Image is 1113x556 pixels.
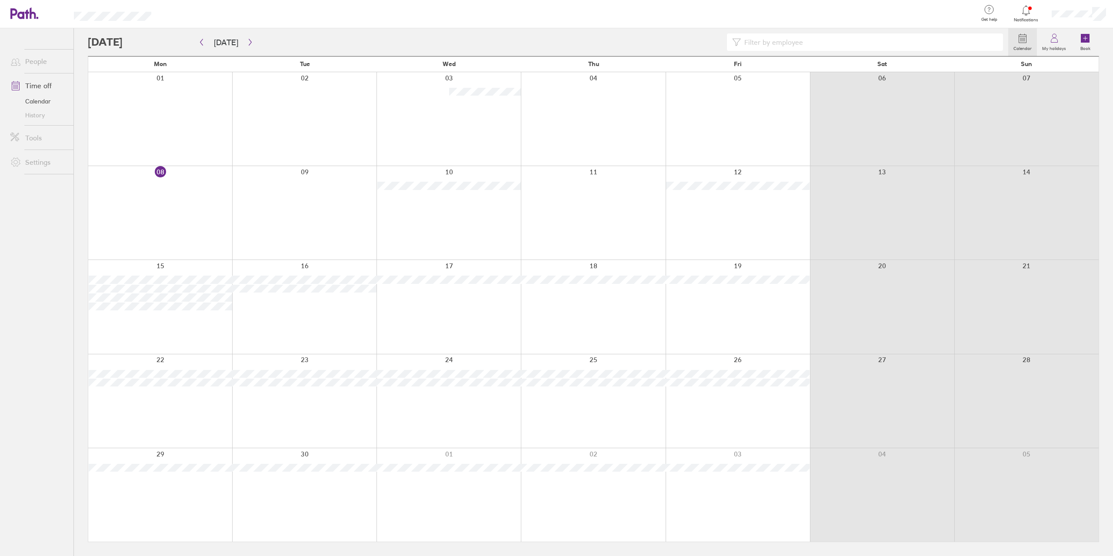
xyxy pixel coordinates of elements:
[443,60,456,67] span: Wed
[734,60,742,67] span: Fri
[3,153,73,171] a: Settings
[877,60,887,67] span: Sat
[3,77,73,94] a: Time off
[1012,17,1040,23] span: Notifications
[154,60,167,67] span: Mon
[1037,43,1071,51] label: My holidays
[1037,28,1071,56] a: My holidays
[588,60,599,67] span: Thu
[1021,60,1032,67] span: Sun
[975,17,1003,22] span: Get help
[3,108,73,122] a: History
[1012,4,1040,23] a: Notifications
[1008,43,1037,51] label: Calendar
[1075,43,1096,51] label: Book
[207,35,245,50] button: [DATE]
[3,129,73,146] a: Tools
[3,94,73,108] a: Calendar
[1071,28,1099,56] a: Book
[741,34,998,50] input: Filter by employee
[1008,28,1037,56] a: Calendar
[3,53,73,70] a: People
[300,60,310,67] span: Tue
